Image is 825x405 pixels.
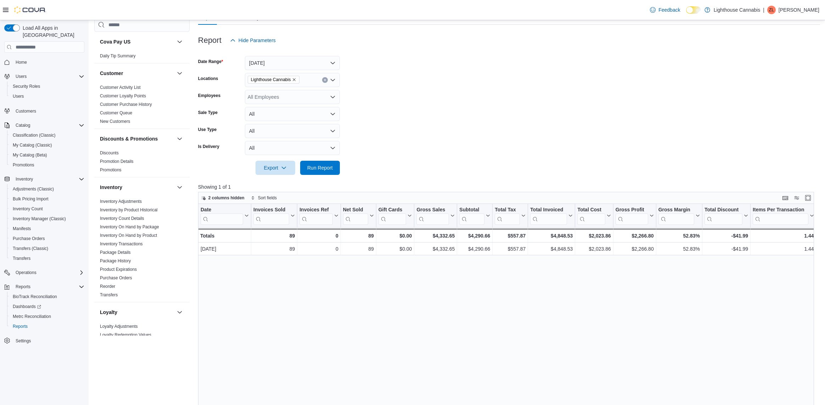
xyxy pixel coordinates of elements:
label: Is Delivery [198,144,219,149]
span: Operations [13,268,84,277]
span: Inventory Count [10,205,84,213]
span: Product Expirations [100,267,137,272]
span: Metrc Reconciliation [10,312,84,321]
a: Package Details [100,250,131,255]
button: All [245,124,340,138]
button: All [245,141,340,155]
a: Transfers [10,254,33,263]
span: Purchase Orders [10,234,84,243]
div: Totals [200,232,249,240]
button: Remove Lighthouse Cannabis from selection in this group [292,78,296,82]
span: Catalog [16,122,30,128]
a: Reorder [100,284,115,289]
span: Manifests [13,226,31,232]
button: Hide Parameters [227,33,279,47]
span: Sort fields [258,195,277,201]
a: Dashboards [10,302,44,311]
div: $4,848.53 [530,232,573,240]
button: Catalog [13,121,33,130]
button: Cova Pay US [100,38,174,45]
button: Total Discount [705,207,748,225]
span: BioTrack Reconciliation [13,294,57,300]
div: Loyalty [94,322,190,342]
span: Customer Loyalty Points [100,93,146,99]
button: Catalog [1,120,87,130]
button: Gross Margin [658,207,700,225]
div: Invoices Sold [253,207,289,213]
button: Discounts & Promotions [100,135,174,142]
a: Inventory On Hand by Package [100,224,159,229]
button: Transfers [7,253,87,263]
span: Settings [13,336,84,345]
a: Feedback [647,3,683,17]
button: Total Invoiced [530,207,573,225]
button: Keyboard shortcuts [781,194,790,202]
button: Users [1,72,87,81]
span: Run Report [307,164,333,171]
a: Promotions [10,161,37,169]
label: Locations [198,76,218,81]
span: Daily Tip Summary [100,53,136,59]
div: Gross Margin [658,207,694,213]
span: Bulk Pricing Import [10,195,84,203]
a: Home [13,58,30,67]
span: Customers [16,108,36,114]
span: Metrc Reconciliation [13,314,51,319]
span: Reports [13,324,28,329]
h3: Loyalty [100,309,117,316]
span: Home [13,58,84,67]
span: My Catalog (Beta) [10,151,84,159]
a: Users [10,92,27,101]
button: Reports [13,283,33,291]
span: Classification (Classic) [10,131,84,139]
a: Inventory Transactions [100,241,143,246]
span: Classification (Classic) [13,132,56,138]
a: Promotion Details [100,159,134,164]
button: Customers [1,105,87,116]
div: Zhi Liang [767,6,776,14]
button: Export [256,161,295,175]
label: Use Type [198,127,217,132]
button: Gross Sales [416,207,455,225]
h3: Customer [100,70,123,77]
a: Dashboards [7,302,87,312]
button: Cova Pay US [175,38,184,46]
span: Adjustments (Classic) [13,186,54,192]
button: Customer [100,70,174,77]
button: Customer [175,69,184,78]
div: $0.00 [378,232,412,240]
span: Export [260,161,291,175]
div: Cova Pay US [94,52,190,63]
a: Customer Purchase History [100,102,152,107]
div: -$41.99 [705,232,748,240]
div: Total Cost [577,207,605,213]
button: Open list of options [330,77,336,83]
button: Inventory [100,184,174,191]
button: Classification (Classic) [7,130,87,140]
span: Inventory Count [13,206,43,212]
button: Inventory [13,175,36,183]
span: Package History [100,258,131,264]
button: Open list of options [330,94,336,100]
button: Total Cost [577,207,611,225]
button: My Catalog (Classic) [7,140,87,150]
span: Loyalty Adjustments [100,324,138,329]
span: Transfers (Classic) [10,244,84,253]
div: 0 [299,232,338,240]
div: 89 [343,245,374,253]
button: Bulk Pricing Import [7,194,87,204]
a: Inventory Count Details [100,216,144,221]
button: Date [201,207,249,225]
div: Total Tax [495,207,520,225]
div: Total Discount [705,207,742,225]
div: Total Cost [577,207,605,225]
button: Enter fullscreen [804,194,812,202]
button: Home [1,57,87,67]
button: Discounts & Promotions [175,135,184,143]
button: Operations [1,268,87,278]
div: Subtotal [459,207,484,213]
span: Dashboards [10,302,84,311]
button: Manifests [7,224,87,234]
span: Reports [16,284,30,290]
